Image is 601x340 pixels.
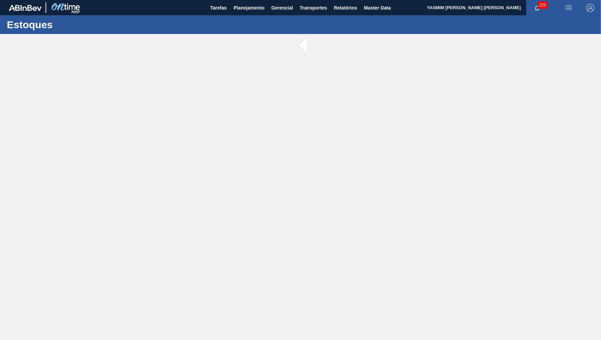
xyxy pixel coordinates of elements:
span: Planejamento [234,4,264,12]
span: Gerencial [271,4,293,12]
img: Logout [586,4,594,12]
img: TNhmsLtSVTkK8tSr43FrP2fwEKptu5GPRR3wAAAABJRU5ErkJggg== [9,5,41,11]
span: Transportes [300,4,327,12]
h1: Estoques [7,21,127,29]
span: 329 [538,1,547,9]
button: Notificações [526,3,548,13]
span: Relatórios [334,4,357,12]
img: userActions [564,4,572,12]
span: Tarefas [210,4,227,12]
span: Master Data [364,4,391,12]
